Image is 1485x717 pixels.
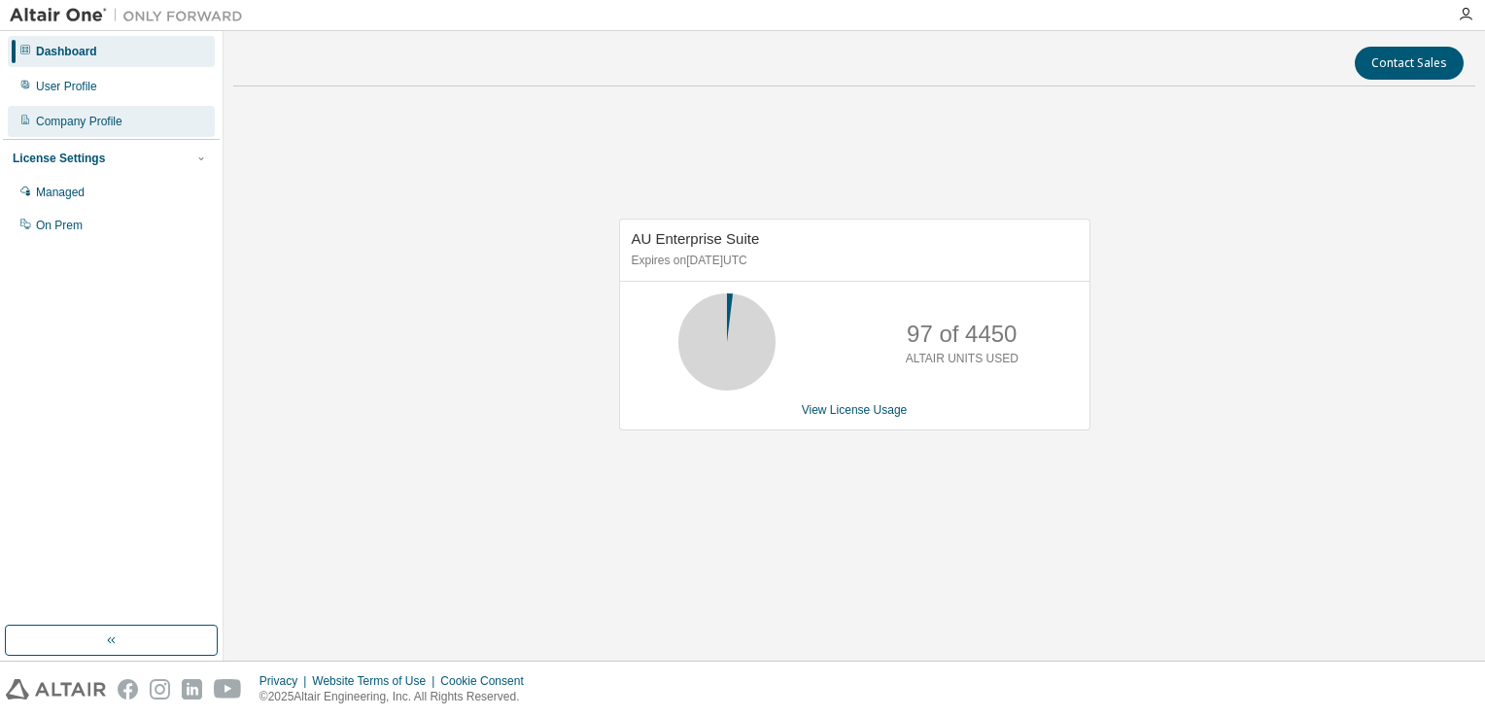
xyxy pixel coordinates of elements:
[802,403,908,417] a: View License Usage
[440,673,535,689] div: Cookie Consent
[118,679,138,700] img: facebook.svg
[632,230,760,247] span: AU Enterprise Suite
[36,218,83,233] div: On Prem
[906,351,1019,367] p: ALTAIR UNITS USED
[10,6,253,25] img: Altair One
[36,185,85,200] div: Managed
[259,689,535,705] p: © 2025 Altair Engineering, Inc. All Rights Reserved.
[312,673,440,689] div: Website Terms of Use
[36,114,122,129] div: Company Profile
[1355,47,1464,80] button: Contact Sales
[632,253,1073,269] p: Expires on [DATE] UTC
[214,679,242,700] img: youtube.svg
[36,79,97,94] div: User Profile
[6,679,106,700] img: altair_logo.svg
[182,679,202,700] img: linkedin.svg
[259,673,312,689] div: Privacy
[13,151,105,166] div: License Settings
[36,44,97,59] div: Dashboard
[907,318,1017,351] p: 97 of 4450
[150,679,170,700] img: instagram.svg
